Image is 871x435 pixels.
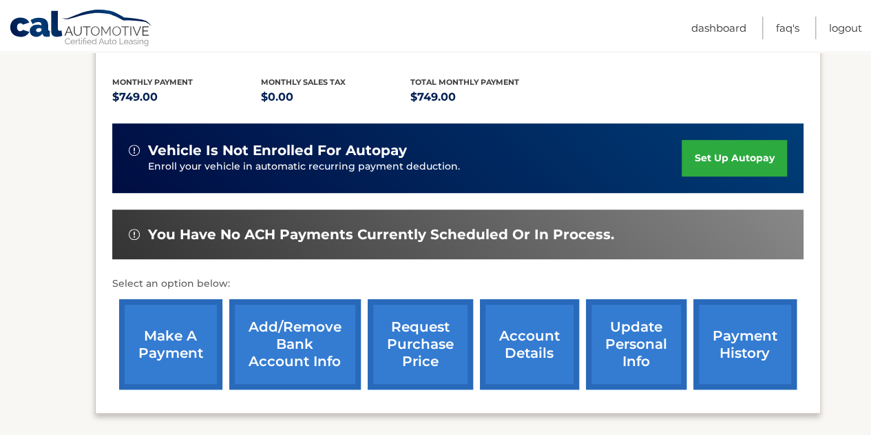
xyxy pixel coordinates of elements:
p: $749.00 [410,88,560,107]
img: alert-white.svg [129,229,140,240]
span: You have no ACH payments currently scheduled or in process. [148,226,614,243]
a: request purchase price [368,299,473,390]
p: $749.00 [112,88,262,107]
a: account details [480,299,579,390]
p: $0.00 [261,88,410,107]
span: Monthly sales Tax [261,77,346,87]
p: Enroll your vehicle in automatic recurring payment deduction. [148,159,682,174]
a: set up autopay [682,140,786,176]
a: Logout [829,17,862,39]
span: vehicle is not enrolled for autopay [148,142,407,159]
a: make a payment [119,299,222,390]
a: update personal info [586,299,686,390]
span: Total Monthly Payment [410,77,519,87]
img: alert-white.svg [129,145,140,156]
span: Monthly Payment [112,77,193,87]
a: payment history [693,299,797,390]
a: Add/Remove bank account info [229,299,361,390]
a: Cal Automotive [9,9,154,49]
p: Select an option below: [112,276,804,292]
a: Dashboard [691,17,746,39]
a: FAQ's [776,17,799,39]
